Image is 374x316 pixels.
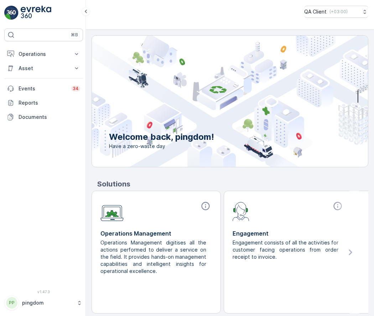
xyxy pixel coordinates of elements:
a: Documents [4,110,83,124]
p: Operations Management [100,229,212,238]
p: Welcome back, pingdom! [109,131,214,143]
p: pingdom [22,299,73,306]
p: ( +03:00 ) [329,9,348,15]
img: module-icon [233,201,249,221]
span: Have a zero-waste day [109,143,214,150]
p: ⌘B [71,32,78,38]
p: Events [19,85,67,92]
p: Operations [19,51,69,58]
p: Operations Management digitises all the actions performed to deliver a service on the field. It p... [100,239,206,275]
p: QA Client [304,8,327,15]
p: Documents [19,114,80,121]
p: Solutions [97,179,368,189]
img: logo_light-DOdMpM7g.png [21,6,51,20]
a: Reports [4,96,83,110]
img: city illustration [60,36,368,167]
button: Asset [4,61,83,75]
button: QA Client(+03:00) [304,6,368,18]
p: Engagement consists of all the activities for customer facing operations from order receipt to in... [233,239,338,260]
p: Asset [19,65,69,72]
div: PP [6,297,17,309]
p: Engagement [233,229,344,238]
p: 34 [73,86,79,91]
span: v 1.47.3 [4,290,83,294]
a: Events34 [4,81,83,96]
img: module-icon [100,201,124,221]
button: Operations [4,47,83,61]
img: logo [4,6,19,20]
button: PPpingdom [4,295,83,310]
p: Reports [19,99,80,106]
